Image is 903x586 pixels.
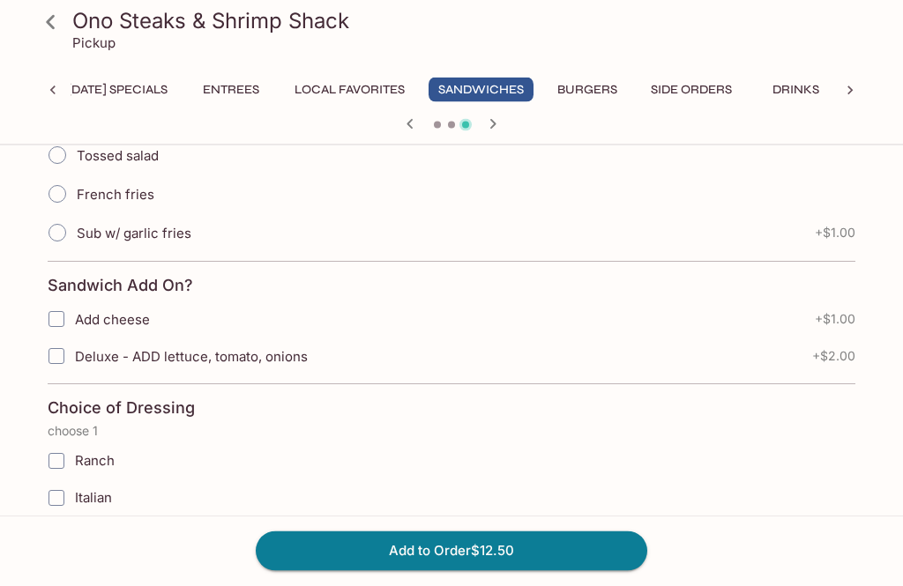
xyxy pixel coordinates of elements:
button: Local Favorites [285,78,414,102]
span: + $2.00 [812,350,855,364]
span: Deluxe - ADD lettuce, tomato, onions [75,349,308,366]
p: choose 1 [48,425,855,439]
button: Drinks [756,78,835,102]
button: Sandwiches [429,78,534,102]
button: Burgers [548,78,627,102]
h3: Ono Steaks & Shrimp Shack [72,7,861,34]
button: [DATE] Specials [57,78,177,102]
span: + $1.00 [815,226,855,241]
span: Sub w/ garlic fries [77,226,191,242]
button: Add to Order$12.50 [256,531,647,570]
span: Italian [75,490,112,507]
h4: Sandwich Add On? [48,277,193,296]
p: Pickup [72,34,116,51]
button: Side Orders [641,78,742,102]
span: Tossed salad [77,148,159,165]
button: Entrees [191,78,271,102]
span: + $1.00 [815,313,855,327]
span: French fries [77,187,154,204]
h4: Choice of Dressing [48,399,195,419]
span: Add cheese [75,312,150,329]
span: Ranch [75,453,115,470]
